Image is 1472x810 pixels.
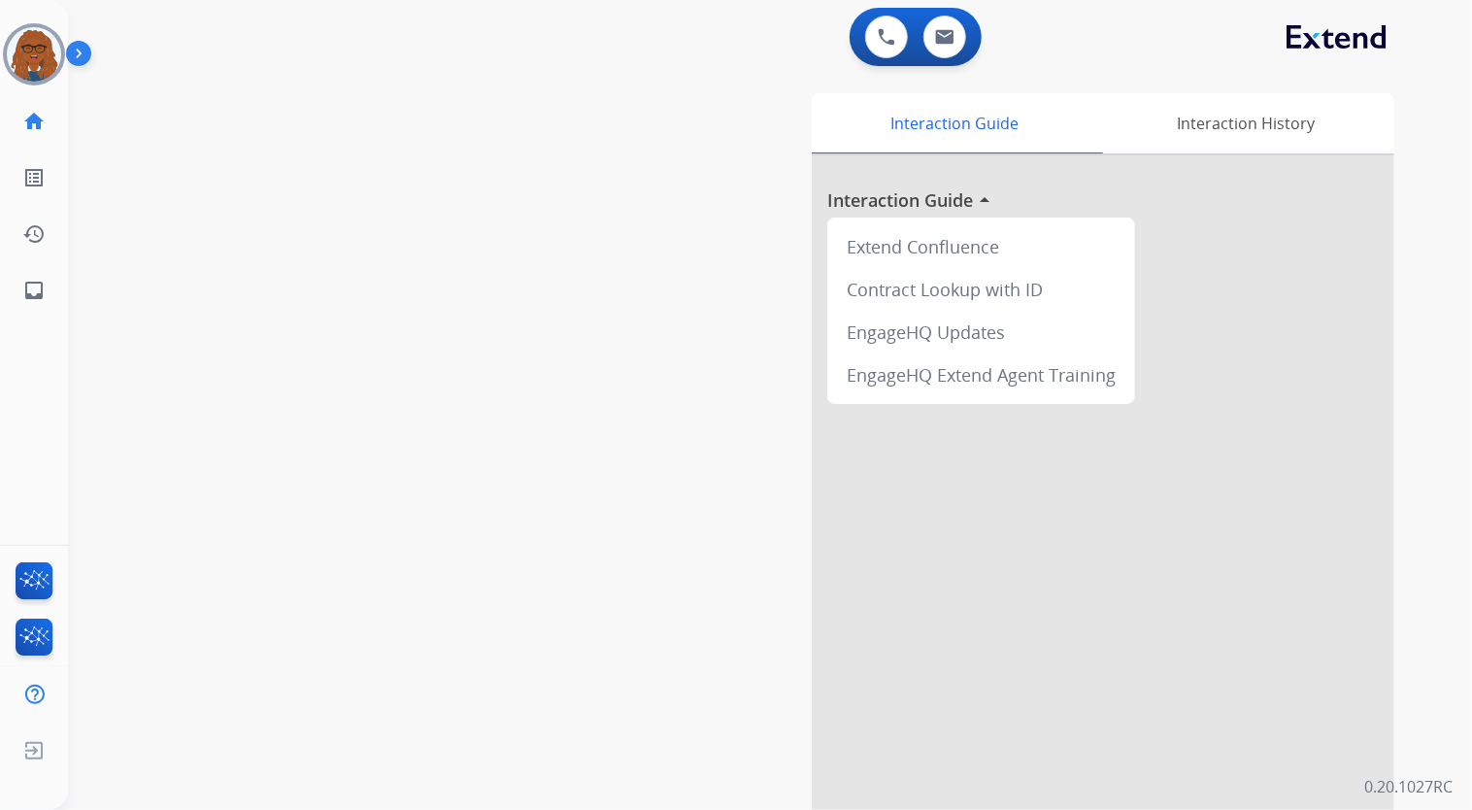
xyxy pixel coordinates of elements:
[1098,93,1394,153] div: Interaction History
[22,222,46,246] mat-icon: history
[1364,775,1453,798] p: 0.20.1027RC
[835,268,1127,311] div: Contract Lookup with ID
[835,354,1127,396] div: EngageHQ Extend Agent Training
[22,110,46,133] mat-icon: home
[835,225,1127,268] div: Extend Confluence
[22,166,46,189] mat-icon: list_alt
[22,279,46,302] mat-icon: inbox
[835,311,1127,354] div: EngageHQ Updates
[7,27,61,82] img: avatar
[812,93,1098,153] div: Interaction Guide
